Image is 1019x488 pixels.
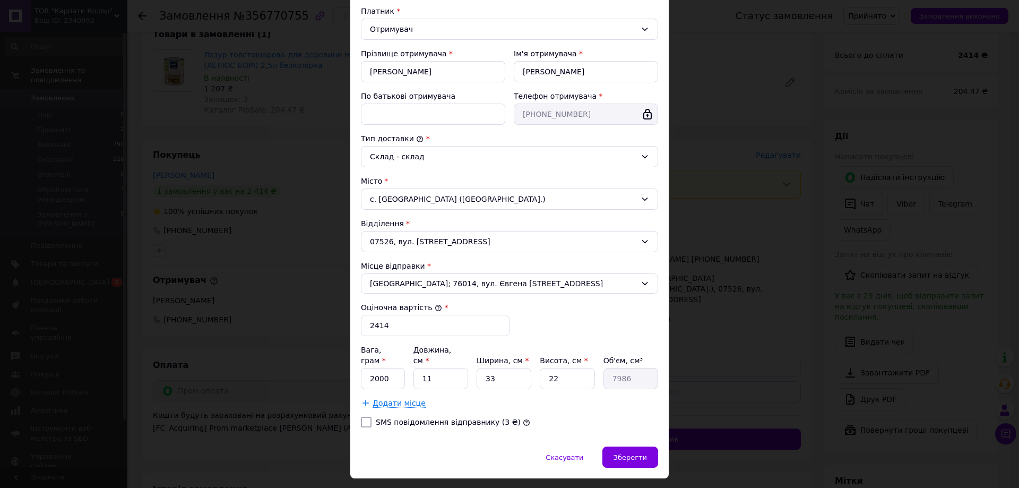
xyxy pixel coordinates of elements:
[370,151,636,162] div: Склад - склад
[413,346,452,365] label: Довжина, см
[361,189,658,210] div: с. [GEOGRAPHIC_DATA] ([GEOGRAPHIC_DATA].)
[361,6,658,16] div: Платник
[514,92,597,100] label: Телефон отримувача
[540,356,588,365] label: Висота, см
[373,399,426,408] span: Додати місце
[614,453,647,461] span: Зберегти
[370,23,636,35] div: Отримувач
[361,261,658,271] div: Місце відправки
[361,218,658,229] div: Відділення
[361,49,447,58] label: Прізвище отримувача
[546,453,583,461] span: Скасувати
[477,356,529,365] label: Ширина, см
[361,303,442,312] label: Оціночна вартість
[361,231,658,252] div: 07526, вул. [STREET_ADDRESS]
[361,346,386,365] label: Вага, грам
[370,278,636,289] span: [GEOGRAPHIC_DATA]; 76014, вул. Євгена [STREET_ADDRESS]
[514,104,658,125] input: +380
[376,418,521,426] label: SMS повідомлення відправнику (3 ₴)
[514,49,577,58] label: Ім'я отримувача
[603,355,658,366] div: Об'єм, см³
[361,133,658,144] div: Тип доставки
[361,92,455,100] label: По батькові отримувача
[361,176,658,186] div: Місто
